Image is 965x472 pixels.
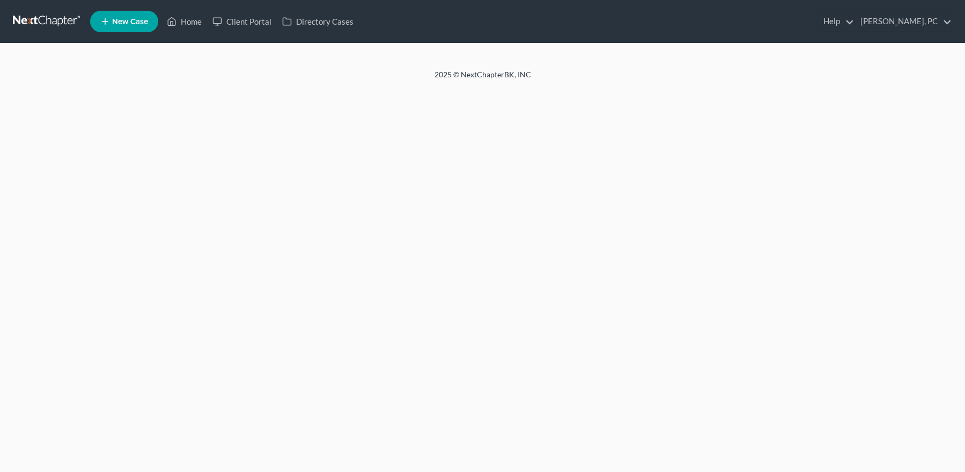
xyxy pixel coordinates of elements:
[177,69,789,89] div: 2025 © NextChapterBK, INC
[818,12,854,31] a: Help
[90,11,158,32] new-legal-case-button: New Case
[161,12,207,31] a: Home
[855,12,952,31] a: [PERSON_NAME], PC
[207,12,277,31] a: Client Portal
[277,12,359,31] a: Directory Cases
